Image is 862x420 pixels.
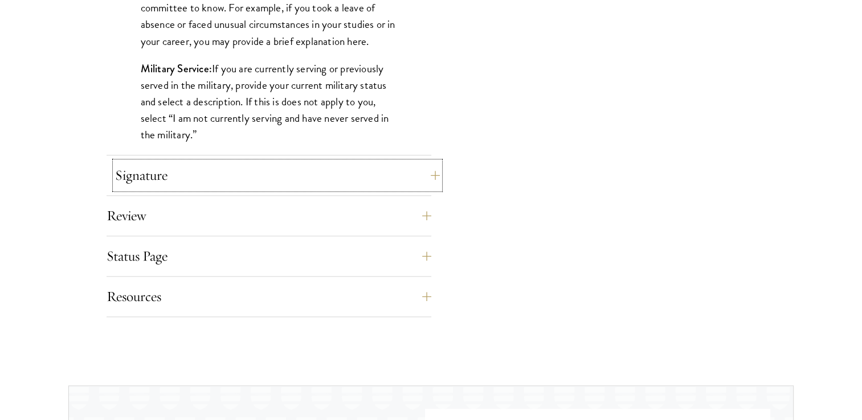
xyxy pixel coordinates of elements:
[107,242,431,270] button: Status Page
[141,60,397,143] p: If you are currently serving or previously served in the military, provide your current military ...
[107,283,431,310] button: Resources
[107,202,431,229] button: Review
[115,162,440,189] button: Signature
[141,61,212,76] strong: Military Service:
